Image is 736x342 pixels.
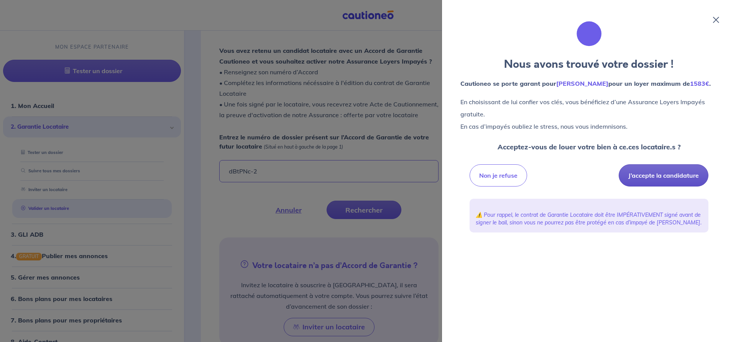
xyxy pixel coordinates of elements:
em: [PERSON_NAME] [556,80,608,87]
p: En choisissant de lui confier vos clés, vous bénéficiez d’une Assurance Loyers Impayés gratuite. ... [460,96,718,133]
p: ⚠️ Pour rappel, le contrat de Garantie Locataire doit être IMPÉRATIVEMENT signé avant de signer l... [476,211,702,226]
strong: Nous avons trouvé votre dossier ! [504,57,674,72]
strong: Acceptez-vous de louer votre bien à ce.ces locataire.s ? [498,142,681,151]
button: J’accepte la candidature [619,164,708,187]
em: 1583€ [690,80,709,87]
strong: Cautioneo se porte garant pour pour un loyer maximum de . [460,80,711,87]
img: illu_folder.svg [574,18,605,49]
button: Non je refuse [470,164,527,187]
